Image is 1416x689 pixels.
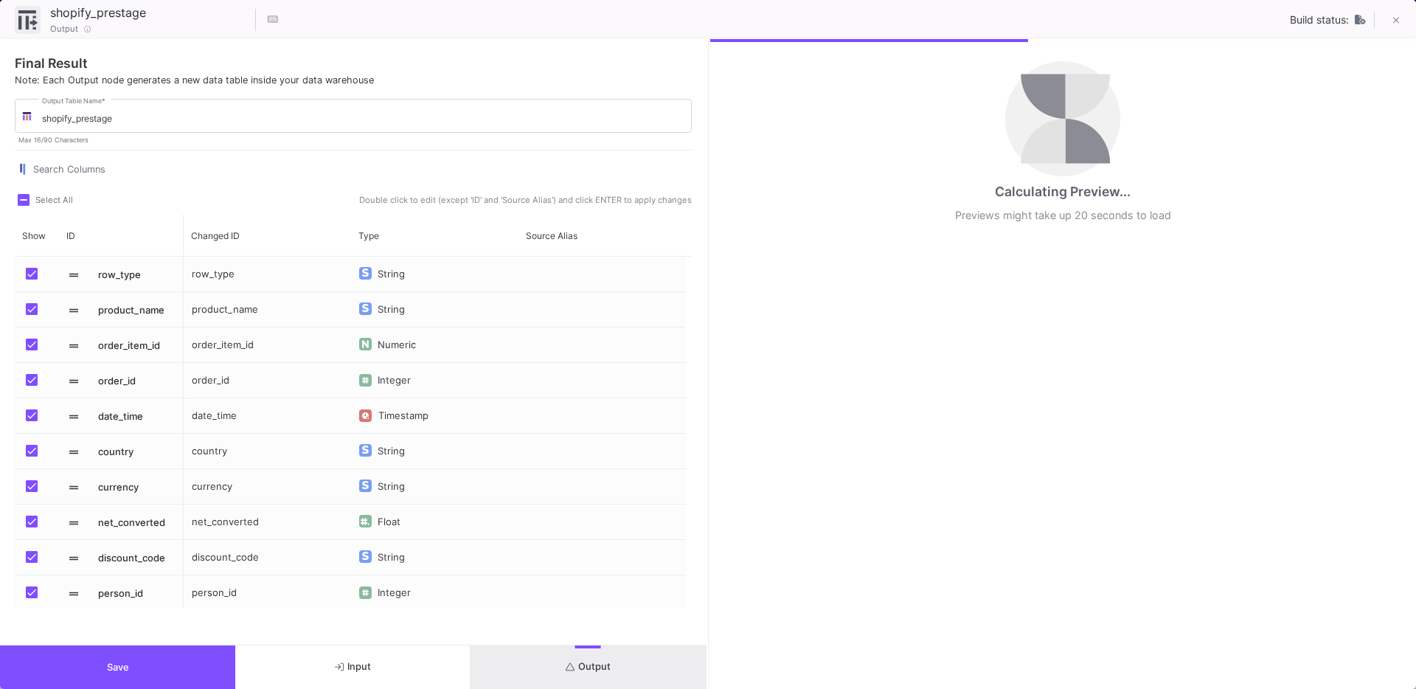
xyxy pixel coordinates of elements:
span: Build status: [1290,14,1349,26]
div: Integer [378,575,417,611]
mat-hint: Max 16/90 Characters [18,136,88,144]
div: Press SPACE to select this row. [184,540,686,575]
img: UNTOUCHED [1355,14,1366,25]
div: Press SPACE to select this row. [15,575,184,611]
div: String [378,292,412,328]
div: net_converted [184,505,351,539]
span: ID [66,230,75,241]
span: Select All [35,195,73,205]
span: row_type [98,257,176,292]
div: Calculating Preview... [995,182,1131,201]
span: order_id [98,364,176,398]
div: String [378,257,412,292]
span: country [98,434,176,469]
img: loading.svg [1005,61,1120,176]
span: Input [335,661,371,672]
span: Type [358,230,379,241]
input: Node Title... [46,3,253,22]
div: Press SPACE to select this row. [15,257,184,292]
span: discount_code [98,541,176,575]
div: country [184,434,351,468]
div: Press SPACE to select this row. [184,328,686,363]
div: Press SPACE to select this row. [15,328,184,363]
img: columns.svg [15,164,29,176]
span: product_name [98,293,176,328]
div: order_item_id [184,328,351,362]
span: Show [22,230,46,241]
span: currency [98,470,176,505]
div: Press SPACE to select this row. [15,540,184,575]
img: Integration type child icon [21,111,32,122]
span: Double click to edit (except 'ID' and 'Source Alias') and click ENTER to apply changes [356,194,692,206]
div: Press SPACE to select this row. [184,257,686,292]
div: Press SPACE to select this row. [15,469,184,505]
div: person_id [184,575,351,610]
div: Integer [378,363,417,398]
div: Press SPACE to select this row. [15,505,184,540]
div: Float [378,505,407,540]
span: Save [107,662,129,673]
div: Press SPACE to select this row. [15,398,184,434]
div: date_time [184,398,351,433]
div: Press SPACE to select this row. [184,575,686,611]
div: String [378,540,412,575]
span: Output [50,23,78,35]
div: Press SPACE to select this row. [15,363,184,398]
span: net_converted [98,505,176,540]
input: Search for Name, Type, etc. [33,164,692,176]
div: Press SPACE to select this row. [184,434,686,469]
div: currency [184,469,351,504]
div: Press SPACE to select this row. [184,469,686,505]
button: Input [235,645,471,689]
input: Output table name [42,113,685,124]
div: Press SPACE to select this row. [15,434,184,469]
div: row_type [184,257,351,291]
div: Press SPACE to select this row. [184,398,686,434]
span: Source Alias [526,230,577,241]
div: Numeric [378,328,423,363]
span: Changed ID [191,230,240,241]
button: Output [471,645,706,689]
div: Timestamp [378,398,434,434]
span: date_time [98,399,176,434]
div: order_id [184,363,351,398]
span: person_id [98,576,176,611]
div: Final Result [15,54,692,73]
div: String [378,469,412,505]
div: Press SPACE to select this row. [184,292,686,328]
span: order_item_id [98,328,176,363]
div: Previews might take up 20 seconds to load [955,207,1171,224]
p: Note: Each Output node generates a new data table inside your data warehouse [15,73,692,87]
div: String [378,434,412,469]
div: Press SPACE to select this row. [184,505,686,540]
img: output-ui.svg [18,10,38,30]
div: Press SPACE to select this row. [184,363,686,398]
div: discount_code [184,540,351,575]
div: product_name [184,292,351,327]
span: Output [566,661,611,672]
button: Hotkeys List [258,5,288,35]
div: Press SPACE to select this row. [15,292,184,328]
